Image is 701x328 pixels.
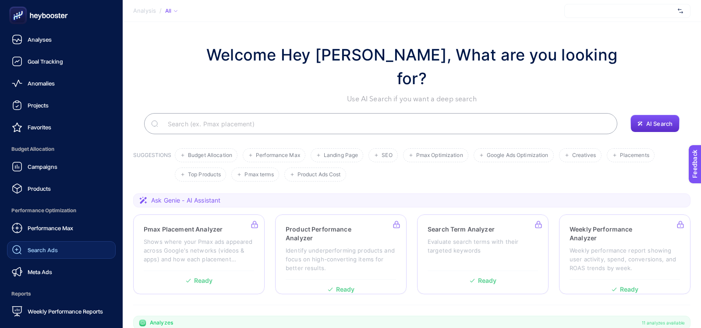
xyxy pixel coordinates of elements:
[7,158,116,175] a: Campaigns
[275,214,407,294] a: Product Performance AnalyzerIdentify underperforming products and focus on high-converting items ...
[417,214,549,294] a: Search Term AnalyzerEvaluate search terms with their targeted keywordsReady
[5,3,33,10] span: Feedback
[487,152,549,159] span: Google Ads Optimization
[678,7,683,15] img: svg%3e
[382,152,392,159] span: SEO
[7,303,116,320] a: Weekly Performance Reports
[297,171,341,178] span: Product Ads Cost
[7,285,116,303] span: Reports
[133,152,171,182] h3: SUGGESTIONS
[7,219,116,237] a: Performance Max
[28,163,57,170] span: Campaigns
[28,225,73,232] span: Performance Max
[244,171,273,178] span: Pmax terms
[28,36,52,43] span: Analyses
[28,308,103,315] span: Weekly Performance Reports
[133,214,265,294] a: Pmax Placement AnalyzerShows where your Pmax ads appeared across Google's networks (videos & apps...
[7,202,116,219] span: Performance Optimization
[630,115,680,132] button: AI Search
[256,152,300,159] span: Performance Max
[188,152,232,159] span: Budget Allocation
[165,7,177,14] div: All
[151,196,220,205] span: Ask Genie - AI Assistant
[197,94,627,104] p: Use AI Search if you want a deep search
[28,124,51,131] span: Favorites
[28,58,63,65] span: Goal Tracking
[324,152,358,159] span: Landing Page
[642,319,685,326] span: 11 analyzes available
[28,185,51,192] span: Products
[7,53,116,70] a: Goal Tracking
[133,7,156,14] span: Analysis
[572,152,596,159] span: Creatives
[28,80,55,87] span: Anomalies
[7,140,116,158] span: Budget Allocation
[7,241,116,259] a: Search Ads
[559,214,690,294] a: Weekly Performance AnalyzerWeekly performance report showing user activity, spend, conversions, a...
[7,118,116,136] a: Favorites
[28,246,58,253] span: Search Ads
[620,152,649,159] span: Placements
[188,171,221,178] span: Top Products
[161,111,610,136] input: Search
[28,102,49,109] span: Projects
[416,152,463,159] span: Pmax Optimization
[646,120,673,127] span: AI Search
[7,75,116,92] a: Anomalies
[7,263,116,281] a: Meta Ads
[197,43,627,90] h1: Welcome Hey [PERSON_NAME], What are you looking for?
[7,180,116,197] a: Products
[159,7,162,14] span: /
[150,319,173,326] span: Analyzes
[7,96,116,114] a: Projects
[28,268,52,275] span: Meta Ads
[7,31,116,48] a: Analyses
